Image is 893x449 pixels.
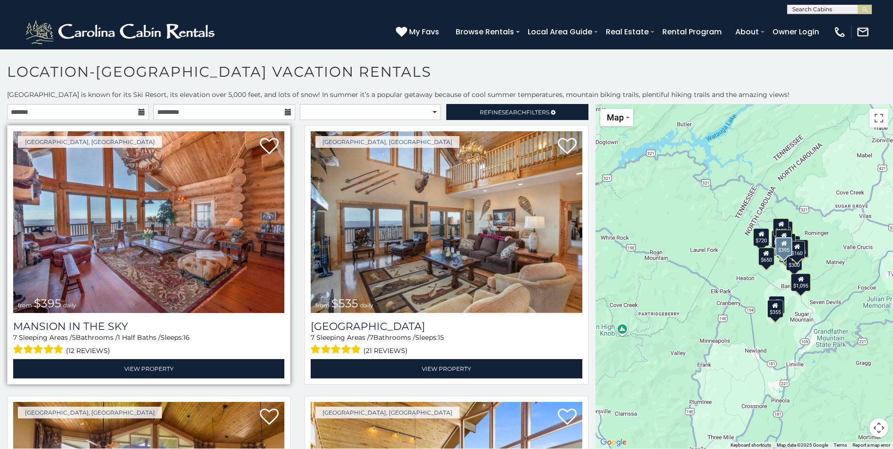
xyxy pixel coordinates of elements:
div: $180 [776,230,792,248]
a: View Property [13,359,284,378]
img: Southern Star Lodge [311,131,582,313]
span: Refine Filters [480,109,549,116]
div: Sleeping Areas / Bathrooms / Sleeps: [311,333,582,357]
span: daily [360,302,373,309]
div: $125 [773,218,789,236]
a: My Favs [396,26,442,38]
span: 16 [183,333,190,342]
a: Add to favorites [260,137,279,157]
span: from [315,302,330,309]
div: $395 [775,237,792,256]
div: $355 [767,300,783,318]
span: daily [63,302,76,309]
a: Real Estate [601,24,653,40]
div: $435 [792,240,808,257]
a: Rental Program [658,24,726,40]
a: [GEOGRAPHIC_DATA], [GEOGRAPHIC_DATA] [18,407,162,418]
span: from [18,302,32,309]
a: View Property [311,359,582,378]
a: Mansion In The Sky [13,320,284,333]
a: Add to favorites [558,408,577,427]
a: Southern Star Lodge from $535 daily [311,131,582,313]
div: $1,095 [791,273,811,291]
span: 7 [311,333,314,342]
a: RefineSearchFilters [446,104,588,120]
span: 7 [370,333,373,342]
span: 7 [13,333,17,342]
img: phone-regular-white.png [833,25,846,39]
div: $650 [758,248,774,265]
div: $265 [776,221,792,239]
span: $535 [331,297,358,310]
span: Search [502,109,526,116]
span: 15 [438,333,444,342]
a: About [731,24,764,40]
div: $425 [772,230,788,248]
a: Open this area in Google Maps (opens a new window) [598,436,629,449]
span: (21 reviews) [363,345,408,357]
a: [GEOGRAPHIC_DATA], [GEOGRAPHIC_DATA] [315,136,459,148]
div: $300 [786,253,802,271]
div: $430 [793,240,809,258]
button: Change map style [600,109,633,126]
button: Toggle fullscreen view [869,109,888,128]
a: Add to favorites [558,137,577,157]
h3: Southern Star Lodge [311,320,582,333]
div: $160 [789,241,805,259]
a: Add to favorites [260,408,279,427]
span: Map data ©2025 Google [777,442,828,448]
div: Sleeping Areas / Bathrooms / Sleeps: [13,333,284,357]
span: 5 [72,333,76,342]
img: Google [598,436,629,449]
div: $720 [753,228,769,246]
a: Browse Rentals [451,24,519,40]
div: $425 [771,231,787,249]
span: My Favs [409,26,439,38]
button: Keyboard shortcuts [731,442,771,449]
a: Mansion In The Sky from $395 daily [13,131,284,313]
a: Report a map error [853,442,890,448]
span: 1 Half Baths / [118,333,161,342]
span: $395 [34,297,61,310]
a: [GEOGRAPHIC_DATA] [311,320,582,333]
a: Terms [834,442,847,448]
img: White-1-2.png [24,18,219,46]
div: $225 [769,296,785,314]
button: Map camera controls [869,418,888,437]
a: [GEOGRAPHIC_DATA], [GEOGRAPHIC_DATA] [315,407,459,418]
a: Local Area Guide [523,24,597,40]
span: (12 reviews) [66,345,110,357]
img: mail-regular-white.png [856,25,869,39]
a: Owner Login [768,24,824,40]
span: Map [607,112,624,122]
img: Mansion In The Sky [13,131,284,313]
a: [GEOGRAPHIC_DATA], [GEOGRAPHIC_DATA] [18,136,162,148]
